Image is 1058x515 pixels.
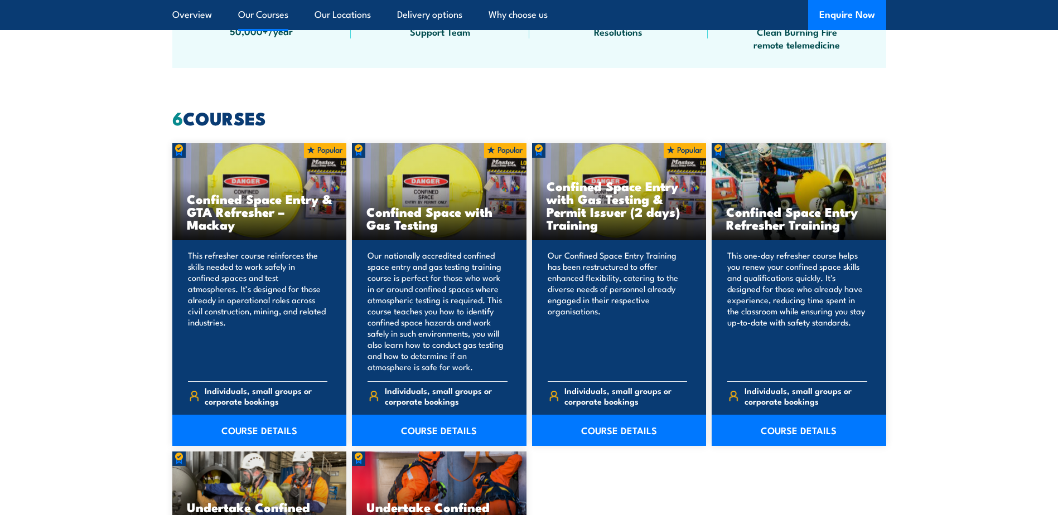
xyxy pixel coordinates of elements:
h2: COURSES [172,110,886,125]
a: COURSE DETAILS [712,415,886,446]
span: Individuals, small groups or corporate bookings [745,385,867,406]
a: COURSE DETAILS [172,415,347,446]
a: COURSE DETAILS [532,415,707,446]
p: This one-day refresher course helps you renew your confined space skills and qualifications quick... [727,250,867,372]
p: This refresher course reinforces the skills needed to work safely in confined spaces and test atm... [188,250,328,372]
span: Individuals, small groups or corporate bookings [564,385,687,406]
p: Our Confined Space Entry Training has been restructured to offer enhanced flexibility, catering t... [548,250,688,372]
a: COURSE DETAILS [352,415,526,446]
span: Individuals, small groups or corporate bookings [385,385,508,406]
strong: 6 [172,104,183,132]
h3: Confined Space Entry with Gas Testing & Permit Issuer (2 days) Training [547,179,692,231]
h3: Confined Space with Gas Testing [366,205,512,231]
h3: Confined Space Entry Refresher Training [726,205,872,231]
h3: Confined Space Entry & GTA Refresher – Mackay [187,192,332,231]
p: Our nationally accredited confined space entry and gas testing training course is perfect for tho... [368,250,508,372]
span: Individuals, small groups or corporate bookings [205,385,327,406]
